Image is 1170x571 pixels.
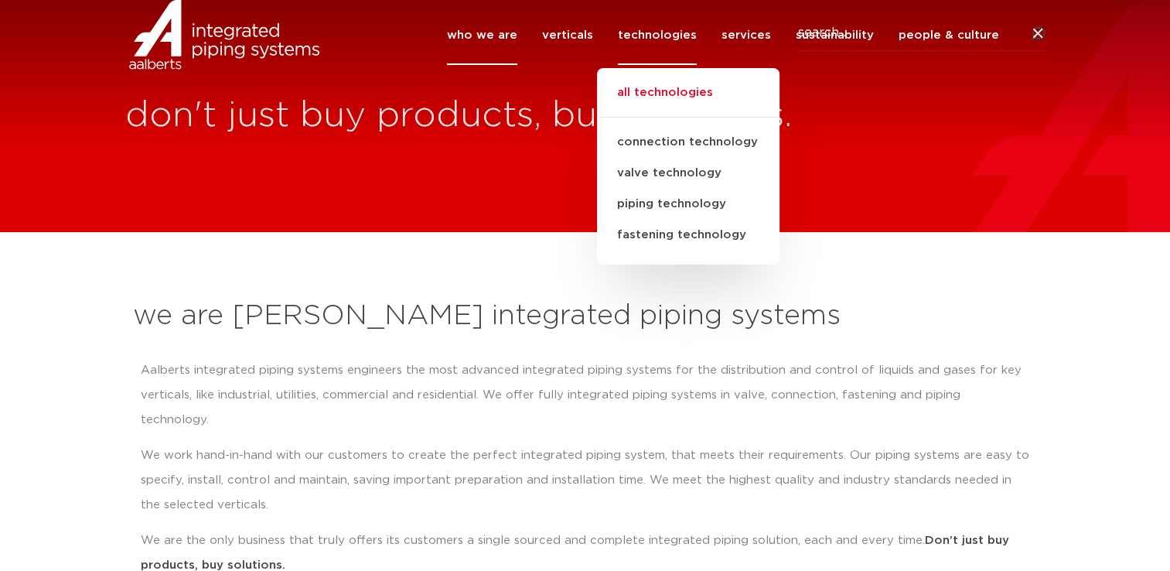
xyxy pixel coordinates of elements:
[597,220,779,251] a: fastening technology
[618,5,697,65] a: technologies
[597,189,779,220] a: piping technology
[141,443,1030,518] p: We work hand-in-hand with our customers to create the perfect integrated piping system, that meet...
[899,5,999,65] a: people & culture
[597,127,779,158] a: connection technology
[597,158,779,189] a: valve technology
[447,5,517,65] a: who we are
[133,298,1038,335] h2: we are [PERSON_NAME] integrated piping systems
[597,84,779,118] a: all technologies
[597,68,779,265] ul: technologies
[141,358,1030,433] p: Aalberts integrated piping systems engineers the most advanced integrated piping systems for the ...
[542,5,593,65] a: verticals
[721,5,771,65] a: services
[796,5,874,65] a: sustainability
[447,5,999,65] nav: Menu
